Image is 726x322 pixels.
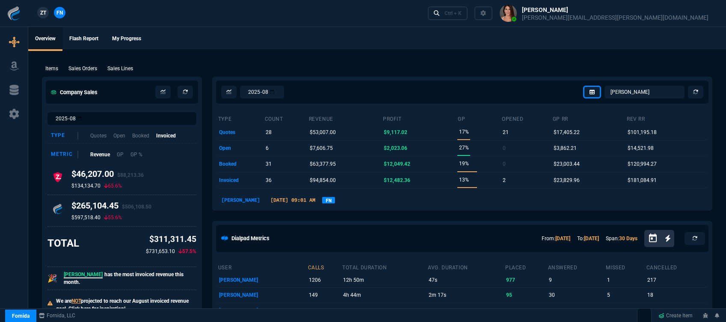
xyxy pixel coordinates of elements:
p: $12,482.36 [384,174,410,186]
p: $17,405.22 [554,126,580,138]
p: 19% [459,158,469,170]
p: [PERSON_NAME] [218,196,264,204]
p: 27% [459,142,469,154]
p: $53,007.00 [310,126,336,138]
th: avg. duration [427,261,505,273]
p: $23,003.44 [554,158,580,170]
th: Rev RR [626,112,707,124]
p: Sales Lines [107,65,133,72]
h5: Dialpad Metrics [231,234,270,242]
p: 31 [266,158,272,170]
span: [PERSON_NAME] [64,271,103,278]
p: 28 [266,126,272,138]
p: has the most invoiced revenue this month. [64,271,196,286]
p: 17% [459,126,469,138]
p: 112 [309,304,341,316]
a: Overview [28,27,62,51]
p: Booked [132,132,149,140]
p: $597,518.40 [71,214,101,221]
p: 55.6% [104,214,122,221]
p: $731,653.10 [146,247,175,255]
th: missed [605,261,646,273]
p: 48 [607,304,645,316]
p: 0 [503,142,506,154]
a: Create Item [655,309,696,322]
p: $14,521.98 [628,142,654,154]
p: 57.5% [178,247,196,255]
th: total duration [342,261,427,273]
span: FN [56,9,63,17]
p: 30 [549,289,605,301]
h4: $265,104.45 [71,200,151,214]
p: GP % [130,151,142,158]
p: 6 [266,142,269,154]
a: 30 Days [619,236,637,241]
p: $181,084.91 [628,174,657,186]
p: Revenue [90,151,110,158]
p: $311,311.45 [146,233,196,246]
div: Type [51,132,78,140]
p: 2m 17s [429,289,504,301]
p: 977 [506,274,546,286]
p: 95 [506,289,546,301]
p: 13% [459,174,469,186]
p: 43 [549,304,605,316]
p: 21 [503,126,509,138]
th: opened [501,112,552,124]
p: $120,994.27 [628,158,657,170]
p: Items [45,65,58,72]
h3: TOTAL [47,237,79,250]
th: type [218,112,264,124]
h4: $46,207.00 [71,169,144,182]
th: revenue [308,112,382,124]
p: $23,829.96 [554,174,580,186]
p: 14m 8s [429,304,504,316]
p: 4h 44m [343,289,426,301]
p: Invoiced [156,132,176,140]
a: My Progress [105,27,148,51]
th: cancelled [646,261,707,273]
p: $63,377.95 [310,158,336,170]
p: $9,117.02 [384,126,407,138]
p: Quotes [90,132,107,140]
div: Ctrl + K [444,10,462,17]
p: 47s [429,274,504,286]
p: 18 [647,289,705,301]
p: 0 [647,304,705,316]
p: GP [117,151,124,158]
th: answered [548,261,606,273]
p: [PERSON_NAME] [219,304,306,316]
p: 1 [607,274,645,286]
p: We are projected to reach our August invoiced revenue goal. Click here for inspiration! [56,297,196,313]
th: GP RR [552,112,626,124]
p: [DATE] 09:01 AM [267,196,319,204]
p: [PERSON_NAME] [219,289,306,301]
span: $88,213.36 [117,172,144,178]
p: $134,134.70 [71,182,101,189]
p: $3,862.21 [554,142,577,154]
p: $7,606.75 [310,142,333,154]
p: 149 [309,289,341,301]
p: 21 [506,304,546,316]
a: msbcCompanyName [36,312,78,319]
p: [PERSON_NAME] [219,274,306,286]
p: 15h 4m [343,304,426,316]
button: Open calendar [648,232,665,244]
th: count [264,112,308,124]
p: $101,195.18 [628,126,657,138]
span: NOT [71,298,81,304]
th: calls [308,261,342,273]
td: booked [218,156,264,172]
a: Flash Report [62,27,105,51]
a: [DATE] [555,236,570,241]
span: ZT [40,9,46,17]
p: 2 [503,174,506,186]
td: open [218,140,264,156]
p: 5 [607,289,645,301]
a: [DATE] [584,236,599,241]
p: To: [577,235,599,242]
p: Open [113,132,125,140]
th: Profit [382,112,457,124]
p: Sales Orders [68,65,97,72]
p: From: [542,235,570,242]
